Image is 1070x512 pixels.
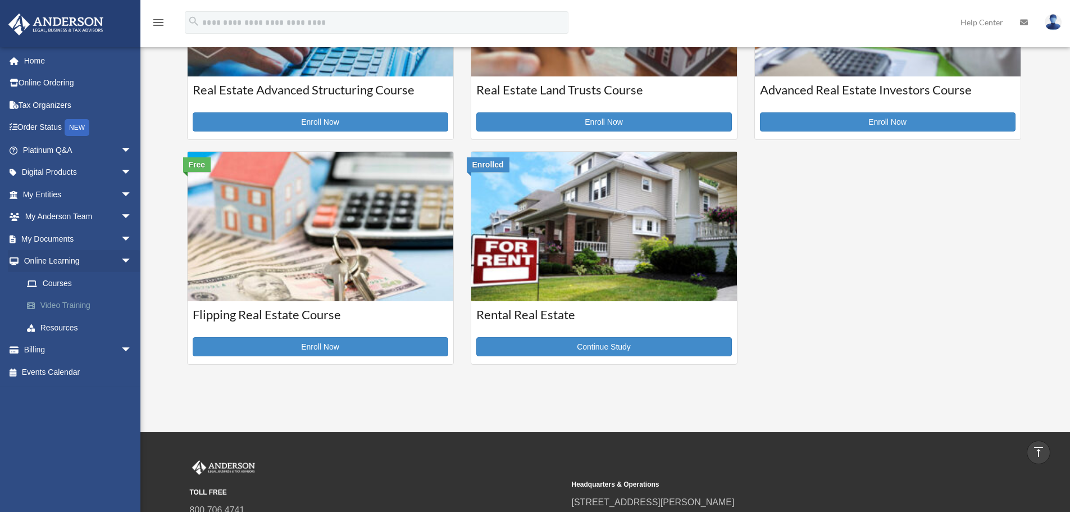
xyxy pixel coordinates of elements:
[16,316,149,339] a: Resources
[193,306,448,334] h3: Flipping Real Estate Course
[476,337,732,356] a: Continue Study
[8,206,149,228] a: My Anderson Teamarrow_drop_down
[193,337,448,356] a: Enroll Now
[121,339,143,362] span: arrow_drop_down
[476,81,732,110] h3: Real Estate Land Trusts Course
[193,81,448,110] h3: Real Estate Advanced Structuring Course
[572,479,946,491] small: Headquarters & Operations
[190,460,257,475] img: Anderson Advisors Platinum Portal
[121,228,143,251] span: arrow_drop_down
[476,306,732,334] h3: Rental Real Estate
[476,112,732,132] a: Enroll Now
[8,183,149,206] a: My Entitiesarrow_drop_down
[760,112,1016,132] a: Enroll Now
[152,16,165,29] i: menu
[8,361,149,383] a: Events Calendar
[121,250,143,273] span: arrow_drop_down
[121,139,143,162] span: arrow_drop_down
[190,487,564,499] small: TOLL FREE
[8,228,149,250] a: My Documentsarrow_drop_down
[8,139,149,161] a: Platinum Q&Aarrow_drop_down
[1032,445,1045,459] i: vertical_align_top
[16,272,143,294] a: Courses
[467,157,509,172] div: Enrolled
[8,49,149,72] a: Home
[193,112,448,132] a: Enroll Now
[8,161,149,184] a: Digital Productsarrow_drop_down
[8,94,149,116] a: Tax Organizers
[16,294,149,317] a: Video Training
[121,183,143,206] span: arrow_drop_down
[121,161,143,184] span: arrow_drop_down
[760,81,1016,110] h3: Advanced Real Estate Investors Course
[8,250,149,273] a: Online Learningarrow_drop_down
[1027,441,1050,464] a: vertical_align_top
[183,157,211,172] div: Free
[8,72,149,94] a: Online Ordering
[8,116,149,139] a: Order StatusNEW
[8,339,149,361] a: Billingarrow_drop_down
[188,15,200,28] i: search
[121,206,143,229] span: arrow_drop_down
[65,119,89,136] div: NEW
[1045,14,1062,30] img: User Pic
[5,13,107,35] img: Anderson Advisors Platinum Portal
[572,497,735,507] a: [STREET_ADDRESS][PERSON_NAME]
[152,20,165,29] a: menu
